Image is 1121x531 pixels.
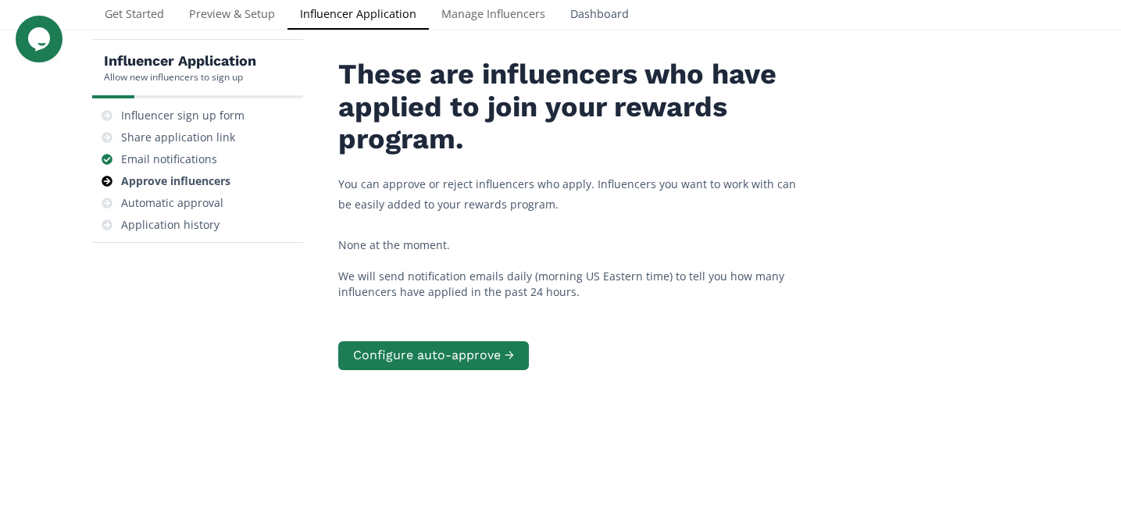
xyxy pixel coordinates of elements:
[121,130,235,145] div: Share application link
[338,174,807,213] p: You can approve or reject influencers who apply. Influencers you want to work with can be easily ...
[121,108,245,123] div: Influencer sign up form
[338,341,529,370] button: Configure auto-approve →
[121,173,230,189] div: Approve influencers
[338,237,807,300] div: None at the moment. We will send notification emails daily (morning US Eastern time) to tell you ...
[121,217,220,233] div: Application history
[104,52,256,70] h5: Influencer Application
[16,16,66,62] iframe: chat widget
[104,70,256,84] div: Allow new influencers to sign up
[121,151,217,167] div: Email notifications
[338,59,807,155] h2: These are influencers who have applied to join your rewards program.
[121,195,223,211] div: Automatic approval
